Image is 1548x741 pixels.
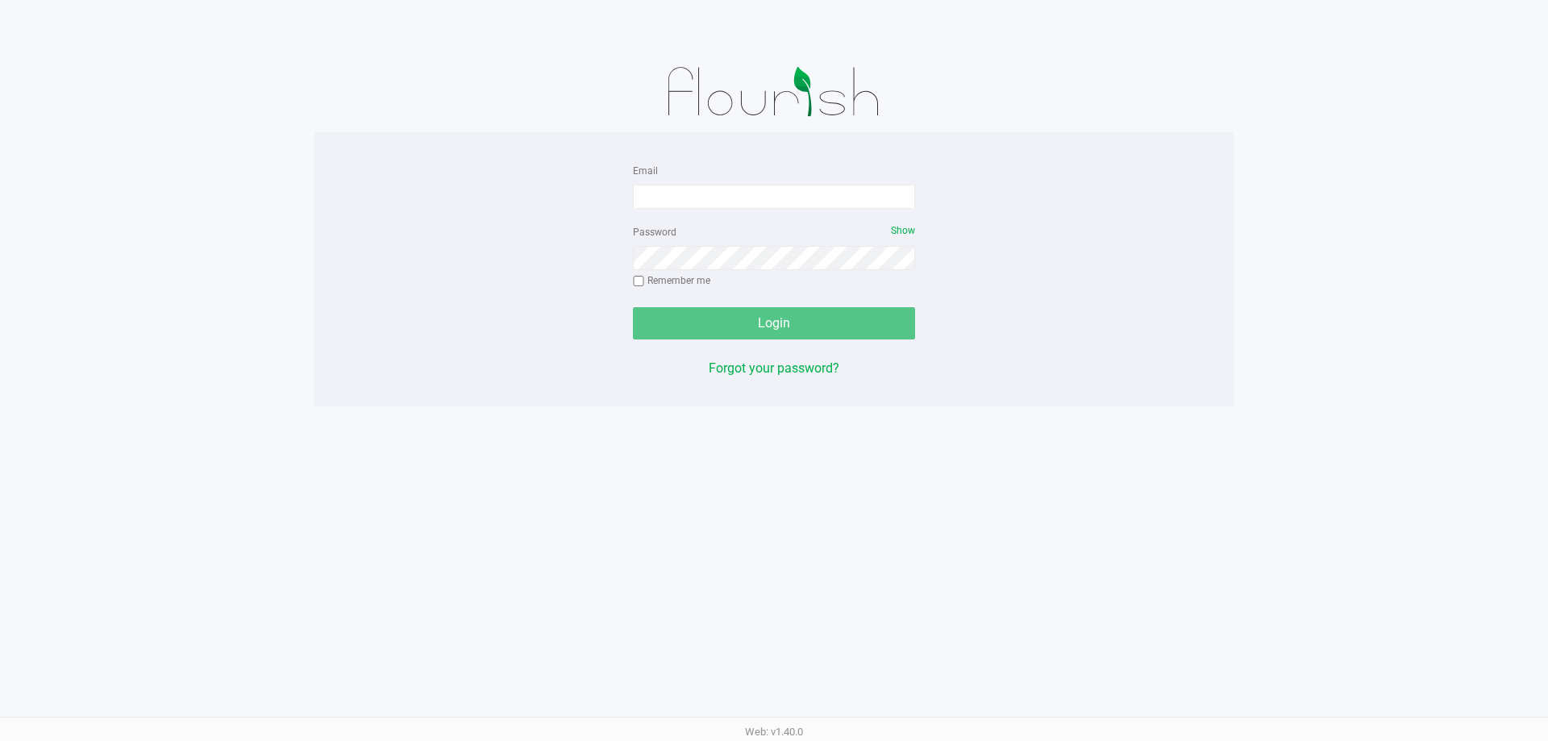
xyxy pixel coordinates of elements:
label: Remember me [633,273,710,288]
label: Password [633,225,676,239]
input: Remember me [633,276,644,287]
span: Web: v1.40.0 [745,726,803,738]
label: Email [633,164,658,178]
button: Forgot your password? [709,359,839,378]
span: Show [891,225,915,236]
